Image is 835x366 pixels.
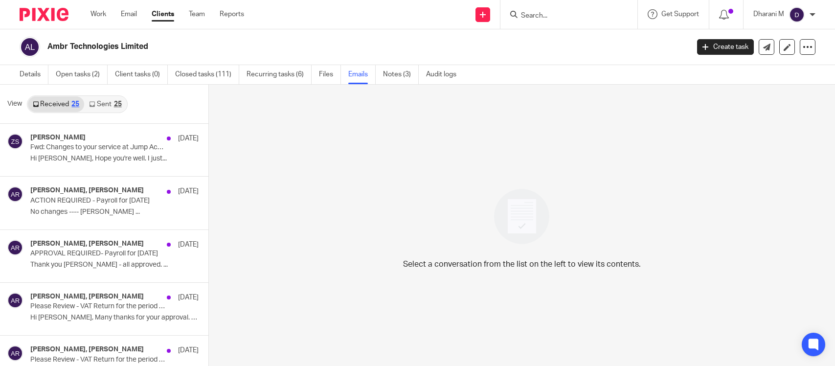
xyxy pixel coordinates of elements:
[30,155,199,163] p: Hi [PERSON_NAME], Hope you're well. I just...
[178,134,199,143] p: [DATE]
[71,101,79,108] div: 25
[30,143,165,152] p: Fwd: Changes to your service at Jump Accounting
[247,65,312,84] a: Recurring tasks (6)
[189,9,205,19] a: Team
[30,261,199,269] p: Thank you [PERSON_NAME] - all approved. ...
[383,65,419,84] a: Notes (3)
[753,9,784,19] p: Dharani M
[30,250,165,258] p: APPROVAL REQUIRED- Payroll for [DATE]
[30,240,144,248] h4: [PERSON_NAME], [PERSON_NAME]
[30,356,165,364] p: Please Review - VAT Return for the period [DATE] to [DATE]
[789,7,805,23] img: svg%3E
[178,186,199,196] p: [DATE]
[7,99,22,109] span: View
[115,65,168,84] a: Client tasks (0)
[30,293,144,301] h4: [PERSON_NAME], [PERSON_NAME]
[520,12,608,21] input: Search
[114,101,122,108] div: 25
[152,9,174,19] a: Clients
[220,9,244,19] a: Reports
[47,42,555,52] h2: Ambr Technologies Limited
[30,208,199,216] p: No changes ---- [PERSON_NAME] ...
[178,293,199,302] p: [DATE]
[697,39,754,55] a: Create task
[20,37,40,57] img: svg%3E
[7,240,23,255] img: svg%3E
[20,65,48,84] a: Details
[348,65,376,84] a: Emails
[175,65,239,84] a: Closed tasks (111)
[56,65,108,84] a: Open tasks (2)
[7,293,23,308] img: svg%3E
[30,345,144,354] h4: [PERSON_NAME], [PERSON_NAME]
[178,345,199,355] p: [DATE]
[28,96,84,112] a: Received25
[7,134,23,149] img: svg%3E
[488,183,556,251] img: image
[30,134,86,142] h4: [PERSON_NAME]
[90,9,106,19] a: Work
[30,314,199,322] p: Hi [PERSON_NAME], Many thanks for your approval. We...
[84,96,126,112] a: Sent25
[7,345,23,361] img: svg%3E
[319,65,341,84] a: Files
[30,302,165,311] p: Please Review - VAT Return for the period [DATE] to [DATE]
[30,197,165,205] p: ACTION REQUIRED - Payroll for [DATE]
[7,186,23,202] img: svg%3E
[661,11,699,18] span: Get Support
[403,258,641,270] p: Select a conversation from the list on the left to view its contents.
[30,186,144,195] h4: [PERSON_NAME], [PERSON_NAME]
[178,240,199,250] p: [DATE]
[121,9,137,19] a: Email
[20,8,68,21] img: Pixie
[426,65,464,84] a: Audit logs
